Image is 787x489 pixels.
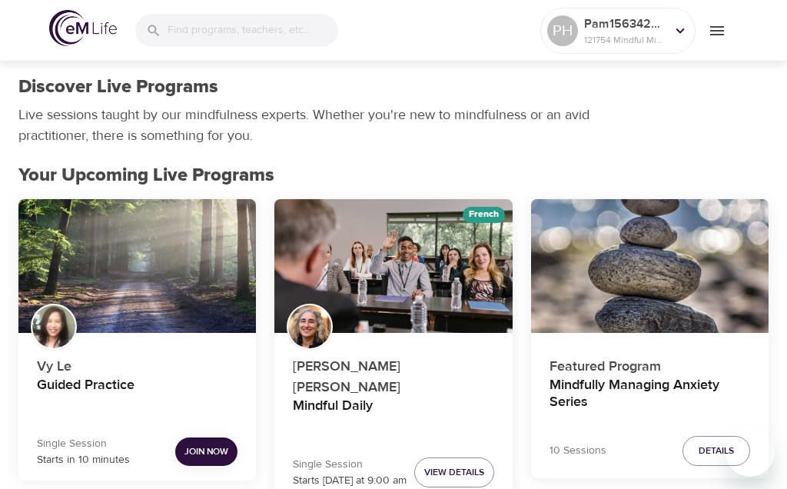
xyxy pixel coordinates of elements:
button: menu [696,9,738,52]
p: Starts in 10 minutes [37,452,130,468]
input: Find programs, teachers, etc... [168,14,338,47]
h1: Discover Live Programs [18,76,218,98]
p: Starts [DATE] at 9:00 am [293,473,407,489]
p: Single Session [293,457,407,473]
span: View Details [424,464,484,481]
div: The episodes in this programs will be in French [463,207,505,223]
h4: Mindfully Managing Anxiety Series [550,377,750,414]
button: Guided Practice [18,199,256,333]
h4: Guided Practice [37,377,237,414]
p: 121754 Mindful Minutes [584,33,666,47]
span: Join Now [184,444,228,460]
button: Mindfully Managing Anxiety Series [531,199,769,333]
p: Live sessions taught by our mindfulness experts. Whether you're new to mindfulness or an avid pra... [18,105,595,146]
button: Mindful Daily [274,199,512,333]
button: View Details [414,457,494,487]
h2: Your Upcoming Live Programs [18,165,769,187]
p: 10 Sessions [550,443,606,459]
img: logo [49,10,117,46]
div: PH [547,15,578,46]
p: Vy Le [37,350,237,377]
iframe: Button to launch messaging window [726,427,775,477]
button: Join Now [175,437,237,466]
button: Details [682,436,750,466]
p: [PERSON_NAME] [PERSON_NAME] [293,350,493,398]
h4: Mindful Daily [293,398,493,434]
p: Pam1563429713 [584,15,666,33]
span: Details [699,443,734,459]
p: Featured Program [550,350,750,377]
p: Single Session [37,436,130,452]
